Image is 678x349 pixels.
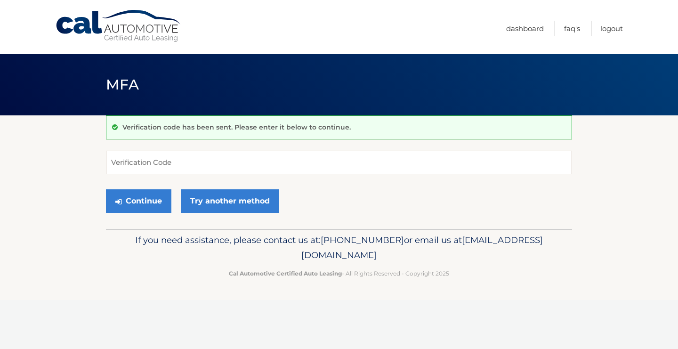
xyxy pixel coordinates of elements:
span: [EMAIL_ADDRESS][DOMAIN_NAME] [301,235,543,260]
a: FAQ's [564,21,580,36]
a: Logout [600,21,623,36]
strong: Cal Automotive Certified Auto Leasing [229,270,342,277]
p: If you need assistance, please contact us at: or email us at [112,233,566,263]
p: Verification code has been sent. Please enter it below to continue. [122,123,351,131]
span: [PHONE_NUMBER] [321,235,404,245]
p: - All Rights Reserved - Copyright 2025 [112,268,566,278]
span: MFA [106,76,139,93]
button: Continue [106,189,171,213]
input: Verification Code [106,151,572,174]
a: Cal Automotive [55,9,182,43]
a: Dashboard [506,21,544,36]
a: Try another method [181,189,279,213]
